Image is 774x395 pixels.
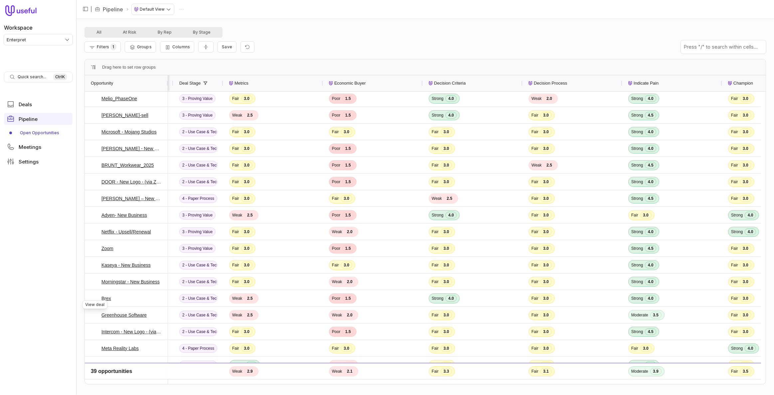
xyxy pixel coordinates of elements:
span: 3.0 [740,95,751,102]
span: 3.0 [441,378,452,385]
div: Indicate Pain [628,75,716,91]
span: 4.0 [246,362,257,368]
span: Fair [332,196,339,201]
span: Fair [532,179,539,185]
span: 4.0 [645,378,656,385]
span: 3.0 [441,345,452,352]
span: 3.0 [341,262,352,268]
button: Create a new saved view [218,41,236,53]
span: 3.0 [541,295,552,302]
span: Fair [731,96,738,101]
span: Strong [631,96,643,101]
span: Metrics [234,79,248,87]
span: Fair [232,196,239,201]
span: 2.5 [543,162,555,169]
span: Strong [432,96,443,101]
span: 4.5 [645,195,656,202]
span: Poor [332,246,340,251]
a: Microsoft - Mojang Studios [101,128,157,136]
a: Meetings [4,141,73,153]
button: Reset view [240,41,254,53]
span: Columns [172,44,190,49]
span: 3.0 [640,345,652,352]
span: Fair [432,146,439,151]
span: 2.5 [244,112,255,119]
span: 3.0 [241,328,252,335]
span: 4 - Paper Process [179,344,217,353]
span: 4.0 [645,95,656,102]
span: Fair [232,329,239,334]
span: 3.0 [241,162,252,169]
span: Poor [332,212,340,218]
span: 3.0 [740,145,751,152]
span: 3.0 [341,345,352,352]
a: Intercom - New Logo - (via Zap Automation) [101,328,162,336]
button: At Risk [112,28,147,36]
span: 4.5 [645,245,656,252]
div: Decision Process [529,75,616,91]
span: Save [222,44,232,49]
span: Opportunity [91,79,113,87]
span: 2 - Use Case & Technical Validation [179,311,217,319]
span: Decision Criteria [434,79,466,87]
span: Strong [631,262,643,268]
span: 3.0 [441,278,452,285]
span: Strong [631,163,643,168]
label: Workspace [4,24,33,32]
span: 3.0 [740,129,751,135]
span: 3.0 [740,278,751,285]
span: Fair [532,312,539,318]
span: 2 - Use Case & Technical Validation [179,327,217,336]
span: Groups [137,44,152,49]
span: Deal Stage [179,79,201,87]
div: View deal [82,300,107,309]
span: Strong [232,362,244,368]
a: [PERSON_NAME] - New Business [101,145,162,153]
span: Fair [532,362,539,368]
span: 3 - Proving Value [179,227,216,236]
span: Fair [432,346,439,351]
span: Fair [232,129,239,135]
span: Fair [532,279,539,284]
span: Strong [631,362,643,368]
span: 2.0 [344,378,355,385]
button: Group Pipeline [125,41,156,53]
span: Fair [532,146,539,151]
span: Weak [532,163,542,168]
button: By Stage [182,28,221,36]
span: Meetings [19,145,41,150]
span: Fair [532,212,539,218]
span: Settings [19,159,39,164]
span: Weak [332,362,342,368]
span: Fair [532,129,539,135]
a: Adyen- New Business [101,211,147,219]
span: Fair [731,146,738,151]
span: Fair [731,196,738,201]
span: Fair [332,129,339,135]
span: 3.0 [241,345,252,352]
span: Poor [332,96,340,101]
span: 3 - Proving Value [179,111,216,120]
span: 3.0 [541,228,552,235]
span: 1.5 [342,245,354,252]
span: Fair [631,346,638,351]
span: 3.0 [441,162,452,169]
span: 1.5 [342,179,354,185]
span: 2 - Use Case & Technical Validation [179,361,217,369]
span: 3.0 [740,195,751,202]
span: Fair [731,163,738,168]
span: 3.0 [541,129,552,135]
span: Quick search... [18,74,46,80]
span: Strong [631,146,643,151]
span: 3.0 [241,179,252,185]
span: Fair [232,163,239,168]
span: 3.0 [241,262,252,268]
span: Fair [731,312,738,318]
span: 3.0 [740,162,751,169]
span: 2 - Use Case & Technical Validation [179,277,217,286]
span: 3.0 [740,295,751,302]
span: Weak [432,196,442,201]
span: Fair [232,229,239,234]
span: Fair [532,262,539,268]
button: Collapse sidebar [80,4,90,14]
